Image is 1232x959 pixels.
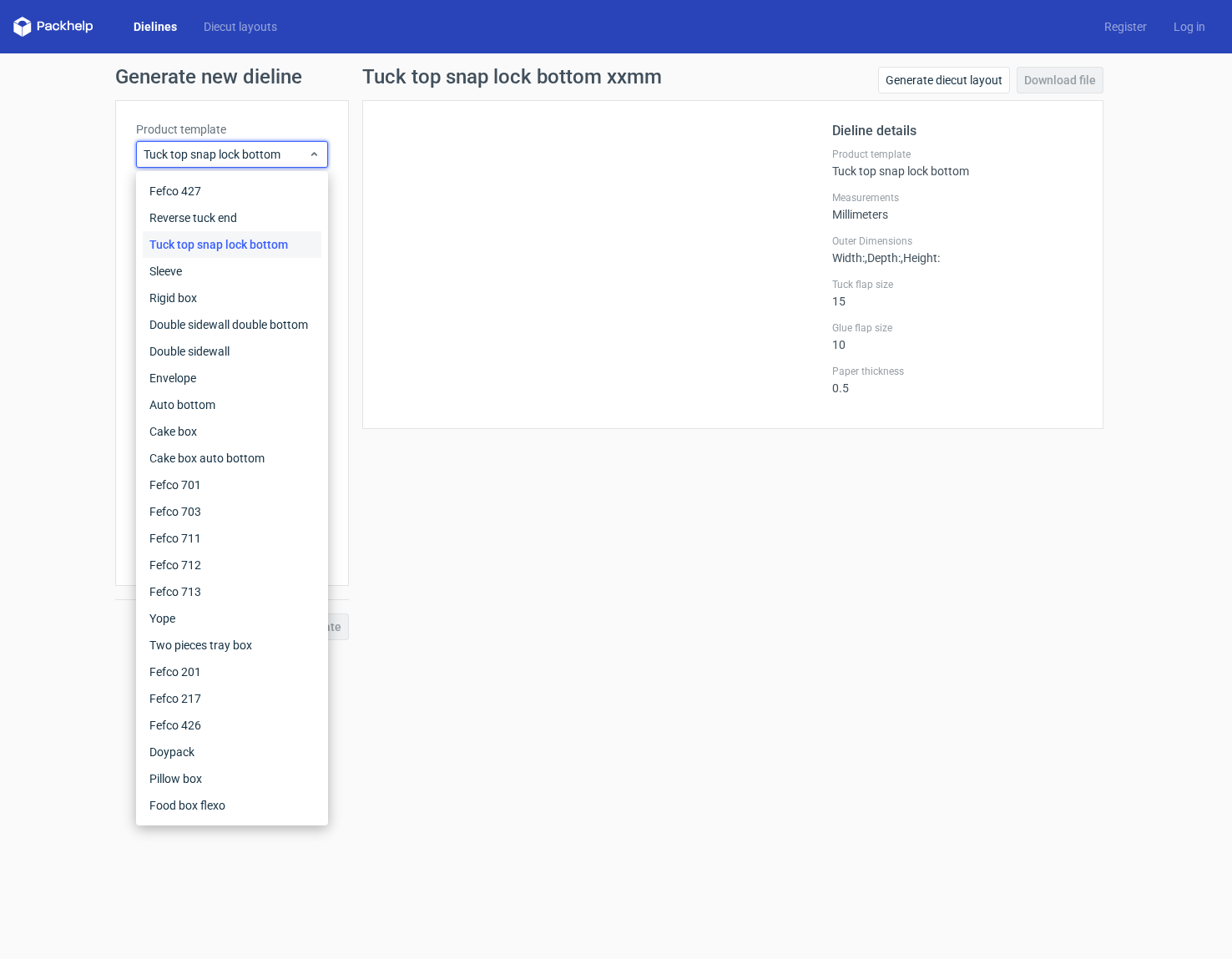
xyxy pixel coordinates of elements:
[143,525,321,552] div: Fefco 711
[362,67,662,87] h1: Tuck top snap lock bottom xxmm
[143,765,321,792] div: Pillow box
[143,204,321,231] div: Reverse tuck end
[901,251,940,265] span: , Height :
[143,445,321,472] div: Cake box auto bottom
[143,418,321,445] div: Cake box
[143,578,321,605] div: Fefco 713
[832,278,1083,291] label: Tuck flap size
[143,605,321,632] div: Yope
[120,18,190,35] a: Dielines
[832,121,1083,141] h2: Dieline details
[832,251,865,265] span: Width :
[832,235,1083,248] label: Outer Dimensions
[832,191,1083,221] div: Millimeters
[143,338,321,365] div: Double sidewall
[143,178,321,204] div: Fefco 427
[143,365,321,391] div: Envelope
[136,121,328,138] label: Product template
[143,498,321,525] div: Fefco 703
[832,321,1083,351] div: 10
[1160,18,1219,35] a: Log in
[832,191,1083,204] label: Measurements
[143,311,321,338] div: Double sidewall double bottom
[143,472,321,498] div: Fefco 701
[143,685,321,712] div: Fefco 217
[832,365,1083,395] div: 0.5
[832,278,1083,308] div: 15
[190,18,290,35] a: Diecut layouts
[143,659,321,685] div: Fefco 201
[143,285,321,311] div: Rigid box
[832,148,1083,178] div: Tuck top snap lock bottom
[832,365,1083,378] label: Paper thickness
[865,251,901,265] span: , Depth :
[143,739,321,765] div: Doypack
[1091,18,1160,35] a: Register
[143,792,321,819] div: Food box flexo
[143,552,321,578] div: Fefco 712
[143,632,321,659] div: Two pieces tray box
[115,67,1117,87] h1: Generate new dieline
[143,391,321,418] div: Auto bottom
[832,321,1083,335] label: Glue flap size
[832,148,1083,161] label: Product template
[878,67,1010,93] a: Generate diecut layout
[143,231,321,258] div: Tuck top snap lock bottom
[143,258,321,285] div: Sleeve
[143,712,321,739] div: Fefco 426
[144,146,308,163] span: Tuck top snap lock bottom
